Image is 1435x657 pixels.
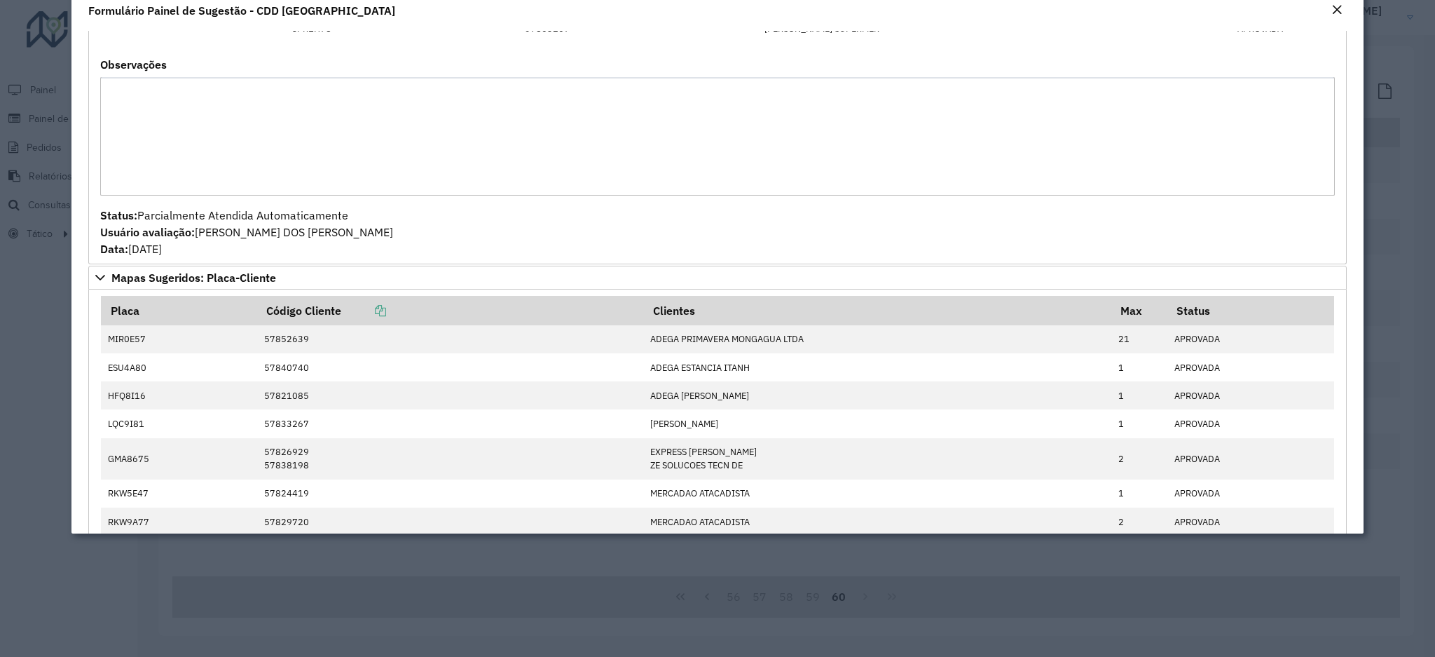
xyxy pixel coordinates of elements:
td: [PERSON_NAME] [643,409,1111,438]
td: RKW9A77 [101,508,256,536]
a: Mapas Sugeridos: Placa-Cliente [88,266,1346,290]
th: Status [1167,296,1334,325]
td: APROVADA [1167,353,1334,381]
td: MERCADAO ATACADISTA [643,480,1111,508]
td: 57824419 [256,480,643,508]
button: Close [1327,1,1347,20]
td: 21 [1111,325,1167,353]
th: Clientes [643,296,1111,325]
td: APROVADA [1167,480,1334,508]
td: 57829720 [256,508,643,536]
td: 57826929 57838198 [256,438,643,480]
td: APROVADA [1167,438,1334,480]
td: MIR0E57 [101,325,256,353]
td: 2 [1111,438,1167,480]
td: GMA8675 [101,438,256,480]
td: APROVADA [1167,381,1334,409]
td: 57821085 [256,381,643,409]
h4: Formulário Painel de Sugestão - CDD [GEOGRAPHIC_DATA] [88,2,395,19]
td: APROVADA [1167,325,1334,353]
strong: Status: [100,208,137,222]
label: Observações [100,56,167,73]
td: 57833267 [256,409,643,438]
td: ADEGA PRIMAVERA MONGAGUA LTDA [643,325,1111,353]
td: ESU4A80 [101,353,256,381]
span: Mapas Sugeridos: Placa-Cliente [111,272,276,283]
td: HFQ8I16 [101,381,256,409]
strong: Usuário avaliação: [100,225,195,239]
a: Copiar [341,304,386,318]
td: EXPRESS [PERSON_NAME] ZE SOLUCOES TECN DE [643,438,1111,480]
th: Código Cliente [256,296,643,325]
td: 2 [1111,508,1167,536]
th: Max [1111,296,1167,325]
td: LQC9I81 [101,409,256,438]
td: 1 [1111,381,1167,409]
td: 1 [1111,480,1167,508]
td: 1 [1111,409,1167,438]
strong: Data: [100,242,128,256]
td: 57840740 [256,353,643,381]
td: RKW5E47 [101,480,256,508]
td: ADEGA ESTANCIA ITANH [643,353,1111,381]
td: 57852639 [256,325,643,353]
em: Fechar [1331,4,1343,15]
td: MERCADAO ATACADISTA [643,508,1111,536]
td: APROVADA [1167,508,1334,536]
td: APROVADA [1167,409,1334,438]
th: Placa [101,296,256,325]
td: 1 [1111,353,1167,381]
td: ADEGA [PERSON_NAME] [643,381,1111,409]
span: Parcialmente Atendida Automaticamente [PERSON_NAME] DOS [PERSON_NAME] [DATE] [100,208,393,256]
